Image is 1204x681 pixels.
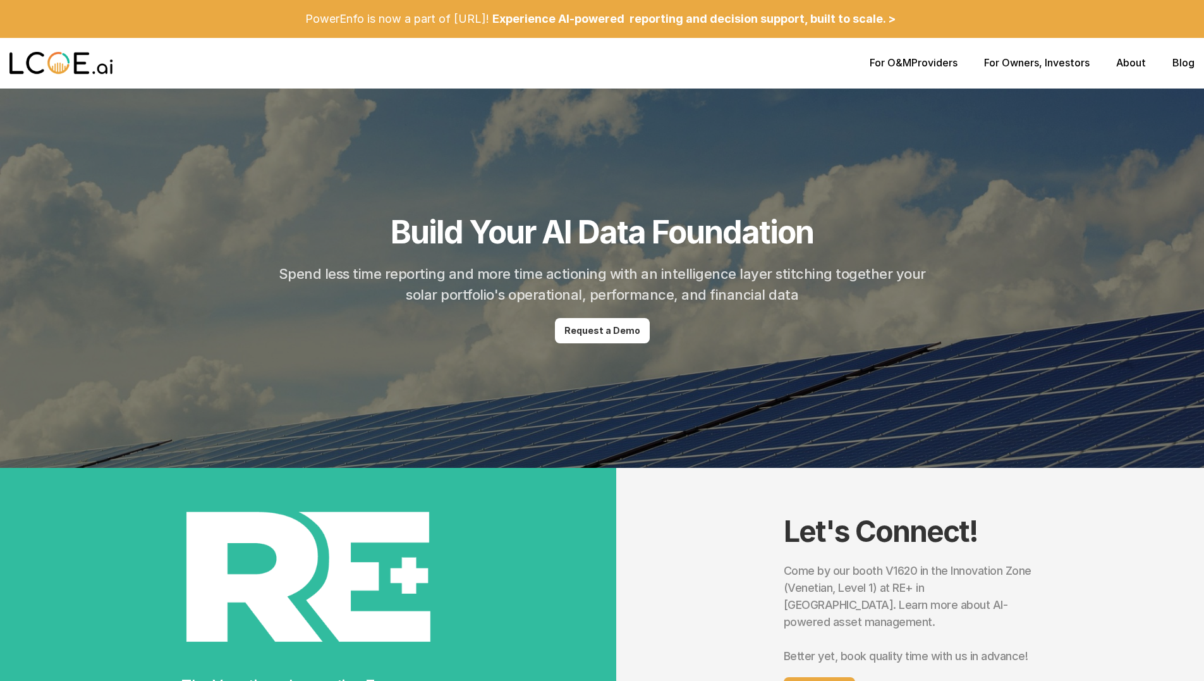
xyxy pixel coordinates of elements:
a: Blog [1172,56,1195,69]
h2: Come by our booth V1620 in the Innovation Zone (Venetian, Level 1) at RE+ in [GEOGRAPHIC_DATA]. L... [784,562,1037,665]
a: For Owners [984,56,1039,69]
p: Providers [870,57,958,69]
a: About [1116,56,1146,69]
h2: Spend less time reporting and more time actioning with an intelligence layer stitching together y... [264,264,940,305]
a: Experience AI-powered reporting and decision support, built to scale. > [489,4,899,34]
p: Request a Demo [564,326,640,336]
a: Request a Demo [555,318,650,343]
p: Experience AI-powered reporting and decision support, built to scale. > [492,12,896,26]
p: PowerEnfo is now a part of [URL]! [305,12,489,26]
a: For O&M [870,56,911,69]
h1: Build Your AI Data Foundation [391,213,813,251]
p: , Investors [984,57,1090,69]
h1: Let's Connect! [784,514,1037,549]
